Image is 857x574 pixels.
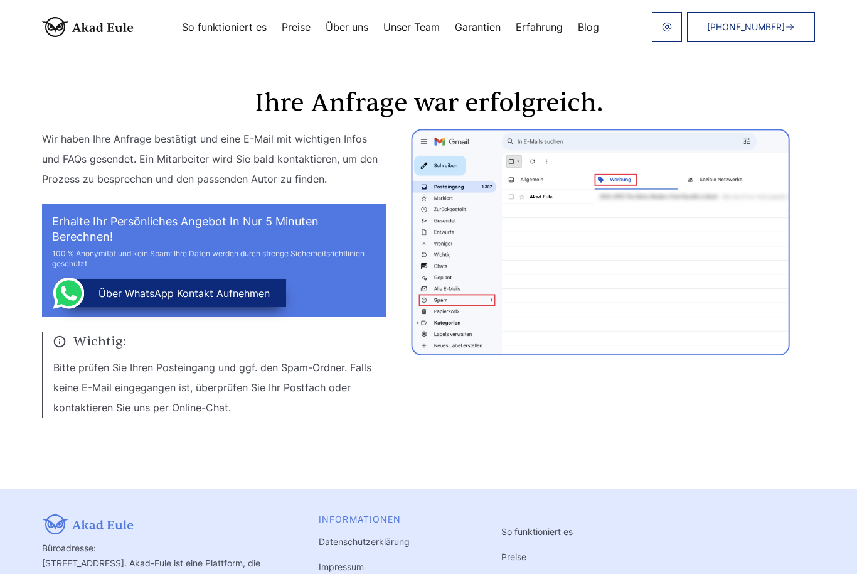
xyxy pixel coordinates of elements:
[42,17,134,37] img: logo
[455,22,501,32] a: Garantien
[501,526,573,537] a: So funktioniert es
[52,249,376,269] div: 100 % Anonymität und kein Spam: Ihre Daten werden durch strenge Sicherheitsrichtlinien geschützt.
[42,129,386,189] p: Wir haben Ihre Anfrage bestätigt und eine E-Mail mit wichtigen Infos und FAQs gesendet. Ein Mitar...
[42,91,815,116] h1: Ihre Anfrage war erfolgreich.
[707,22,785,32] span: [PHONE_NUMBER]
[411,129,790,355] img: thanks
[182,22,267,32] a: So funktioniert es
[662,22,672,32] img: email
[52,214,376,244] h2: Erhalte Ihr persönliches Angebot in nur 5 Minuten berechnen!
[282,22,311,32] a: Preise
[326,22,368,32] a: Über uns
[53,357,386,418] p: Bitte prüfen Sie Ihren Posteingang und ggf. den Spam-Ordner. Falls keine E-Mail eingegangen ist, ...
[53,332,386,351] span: Wichtig:
[383,22,440,32] a: Unser Team
[319,561,364,572] a: Impressum
[516,22,563,32] a: Erfahrung
[501,551,526,562] a: Preise
[319,514,466,524] div: INFORMATIONEN
[578,22,599,32] a: Blog
[61,279,286,307] button: über WhatsApp Kontakt aufnehmen
[319,536,410,547] a: Datenschutzerklärung
[687,12,815,42] a: [PHONE_NUMBER]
